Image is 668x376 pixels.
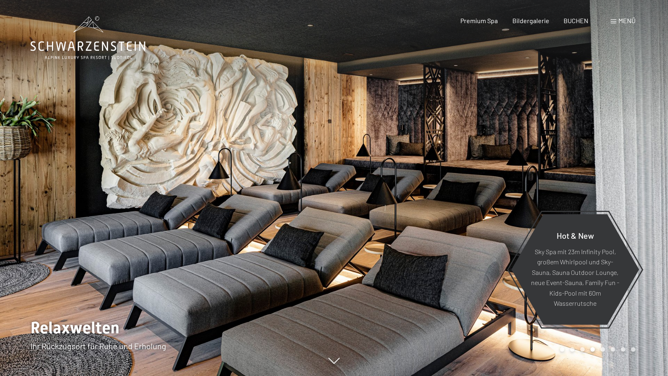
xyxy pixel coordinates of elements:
div: Carousel Page 3 [580,347,585,352]
span: Menü [618,17,635,24]
div: Carousel Page 8 [631,347,635,352]
span: Hot & New [557,230,594,240]
a: Premium Spa [460,17,498,24]
div: Carousel Page 5 [601,347,605,352]
a: BUCHEN [564,17,588,24]
a: Bildergalerie [512,17,549,24]
a: Hot & New Sky Spa mit 23m Infinity Pool, großem Whirlpool und Sky-Sauna, Sauna Outdoor Lounge, ne... [511,214,640,325]
div: Carousel Pagination [557,347,635,352]
div: Carousel Page 1 [560,347,564,352]
div: Carousel Page 4 (Current Slide) [590,347,595,352]
div: Carousel Page 7 [621,347,625,352]
p: Sky Spa mit 23m Infinity Pool, großem Whirlpool und Sky-Sauna, Sauna Outdoor Lounge, neue Event-S... [531,246,619,309]
div: Carousel Page 6 [611,347,615,352]
div: Carousel Page 2 [570,347,575,352]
